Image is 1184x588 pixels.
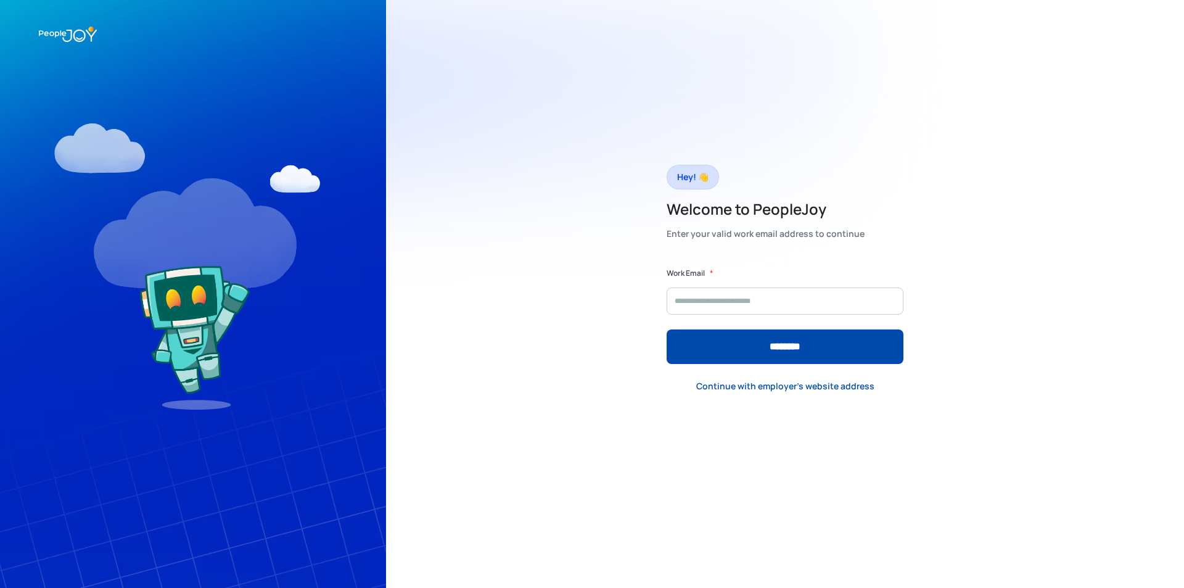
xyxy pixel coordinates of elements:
[667,267,705,280] label: Work Email
[667,267,903,364] form: Form
[667,225,865,242] div: Enter your valid work email address to continue
[686,373,884,399] a: Continue with employer's website address
[677,168,709,186] div: Hey! 👋
[696,380,874,392] div: Continue with employer's website address
[667,199,865,219] h2: Welcome to PeopleJoy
